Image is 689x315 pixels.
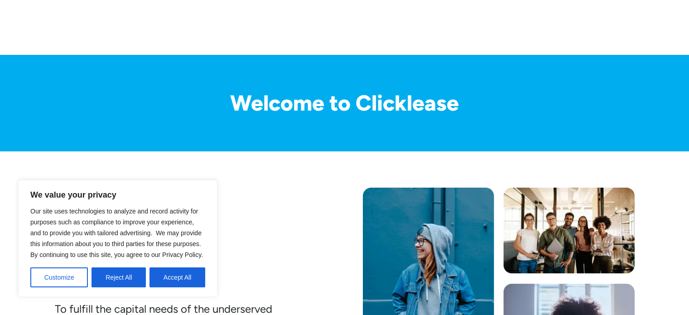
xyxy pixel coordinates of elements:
button: Reject All [92,267,146,287]
h1: Welcome to Clicklease [55,91,635,115]
p: We value your privacy [30,189,205,200]
button: Customize [30,267,88,287]
button: Accept All [149,267,205,287]
div: We value your privacy [18,180,217,297]
span: Our site uses technologies to analyze and record activity for purposes such as compliance to impr... [30,208,203,258]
